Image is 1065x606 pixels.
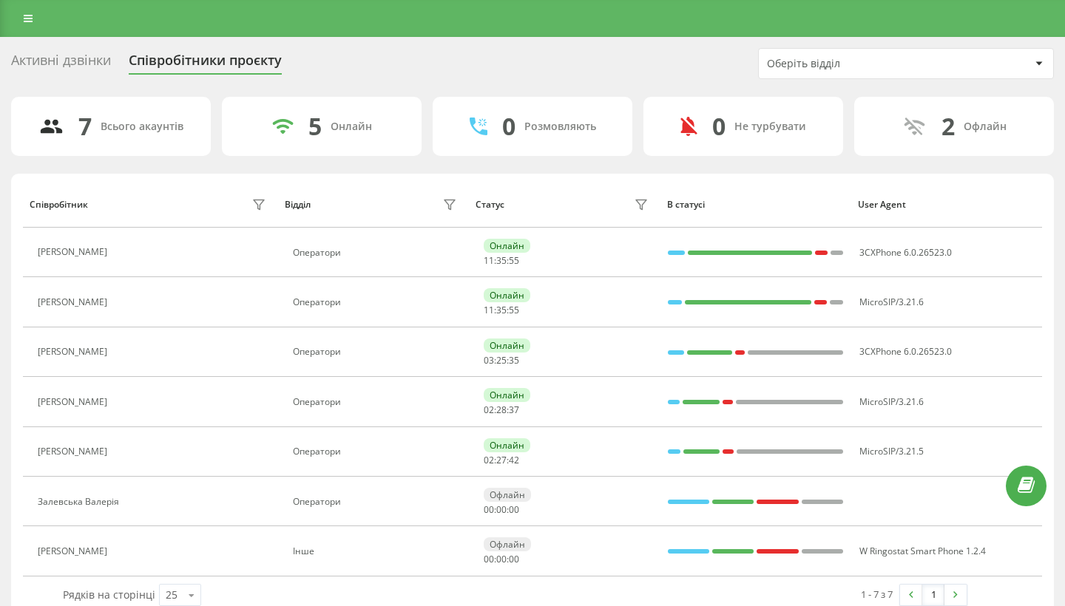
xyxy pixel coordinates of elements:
span: W Ringostat Smart Phone 1.2.4 [859,545,986,557]
div: Оператори [293,446,461,457]
span: 3CXPhone 6.0.26523.0 [859,246,952,259]
div: : : [484,355,519,366]
div: : : [484,305,519,316]
span: 25 [496,354,507,367]
div: 0 [712,112,726,140]
span: 27 [496,454,507,466]
div: : : [484,256,519,266]
span: MicroSIP/3.21.6 [859,395,924,408]
div: Залевська Валерія [38,497,123,507]
span: 00 [496,553,507,565]
span: 42 [509,454,519,466]
span: 02 [484,404,494,416]
div: User Agent [858,200,1035,210]
div: [PERSON_NAME] [38,297,111,307]
div: Онлайн [331,120,372,133]
span: 3CXPhone 6.0.26523.0 [859,345,952,358]
div: Офлайн [484,537,531,551]
span: 11 [484,304,494,316]
span: MicroSIP/3.21.6 [859,296,924,308]
span: 00 [496,503,507,516]
span: 37 [509,404,519,416]
div: Онлайн [484,338,530,353]
span: 35 [509,354,519,367]
span: 55 [509,304,519,316]
div: : : [484,455,519,466]
div: Онлайн [484,438,530,452]
div: 7 [78,112,92,140]
span: 03 [484,354,494,367]
div: 25 [166,588,177,602]
div: Всього акаунтів [101,120,183,133]
div: : : [484,405,519,415]
span: 00 [484,553,494,565]
div: Статус [476,200,504,210]
a: 1 [922,585,944,605]
div: Оператори [293,248,461,258]
div: 2 [941,112,955,140]
div: Онлайн [484,288,530,302]
div: [PERSON_NAME] [38,397,111,407]
span: 35 [496,304,507,316]
span: 00 [509,503,519,516]
div: Офлайн [964,120,1007,133]
div: Відділ [285,200,311,210]
div: : : [484,554,519,565]
div: [PERSON_NAME] [38,546,111,556]
div: : : [484,505,519,515]
span: 55 [509,254,519,267]
div: Оператори [293,397,461,407]
div: Активні дзвінки [11,52,111,75]
span: 00 [509,553,519,565]
div: Співробітник [30,200,88,210]
div: Співробітники проєкту [129,52,282,75]
div: [PERSON_NAME] [38,446,111,457]
div: Не турбувати [734,120,806,133]
div: Розмовляють [524,120,596,133]
div: [PERSON_NAME] [38,347,111,357]
div: В статусі [667,200,845,210]
div: [PERSON_NAME] [38,247,111,257]
div: Онлайн [484,239,530,253]
div: Офлайн [484,488,531,502]
div: Онлайн [484,388,530,402]
div: Оберіть відділ [767,58,944,70]
div: Оператори [293,497,461,507]
div: Оператори [293,297,461,307]
div: Інше [293,546,461,556]
div: 0 [502,112,515,140]
div: Оператори [293,347,461,357]
div: 1 - 7 з 7 [861,587,893,602]
span: 02 [484,454,494,466]
span: Рядків на сторінці [63,588,155,602]
span: 11 [484,254,494,267]
span: 28 [496,404,507,416]
span: MicroSIP/3.21.5 [859,445,924,457]
div: 5 [308,112,322,140]
span: 00 [484,503,494,516]
span: 35 [496,254,507,267]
